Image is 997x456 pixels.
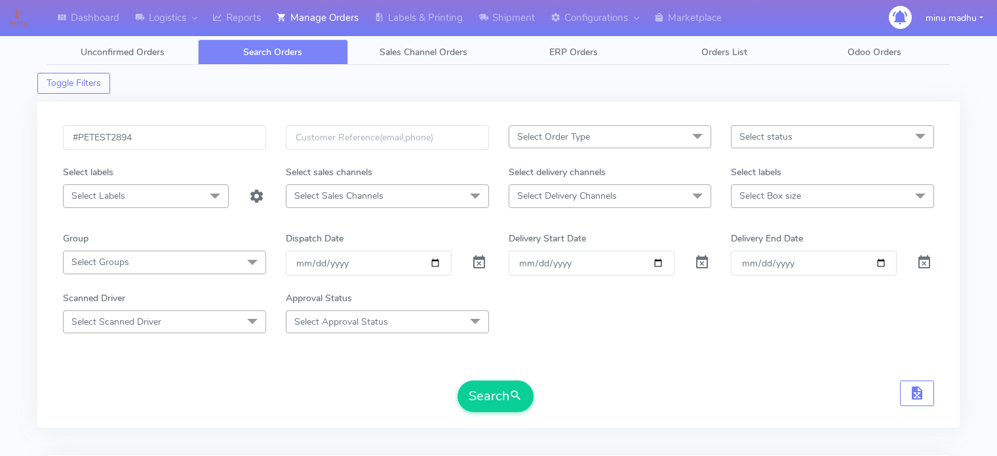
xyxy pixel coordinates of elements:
[294,316,388,328] span: Select Approval Status
[294,190,383,202] span: Select Sales Channels
[243,46,302,58] span: Search Orders
[286,232,343,245] label: Dispatch Date
[731,232,803,245] label: Delivery End Date
[739,131,792,143] span: Select status
[63,291,125,305] label: Scanned Driver
[71,190,125,202] span: Select Labels
[739,190,801,202] span: Select Box size
[71,316,161,328] span: Select Scanned Driver
[71,256,129,268] span: Select Groups
[731,165,781,179] label: Select labels
[517,131,590,143] span: Select Order Type
[701,46,747,58] span: Orders List
[286,165,372,179] label: Select sales channels
[517,190,617,202] span: Select Delivery Channels
[81,46,165,58] span: Unconfirmed Orders
[47,39,950,65] ul: Tabs
[458,381,534,412] button: Search
[63,232,88,245] label: Group
[286,125,489,150] input: Customer Reference(email,phone)
[509,165,606,179] label: Select delivery channels
[848,46,901,58] span: Odoo Orders
[286,291,352,305] label: Approval Status
[380,46,467,58] span: Sales Channel Orders
[37,73,110,94] button: Toggle Filters
[916,5,993,31] button: minu madhu
[509,232,586,245] label: Delivery Start Date
[63,165,113,179] label: Select labels
[549,46,598,58] span: ERP Orders
[63,125,266,150] input: Order Id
